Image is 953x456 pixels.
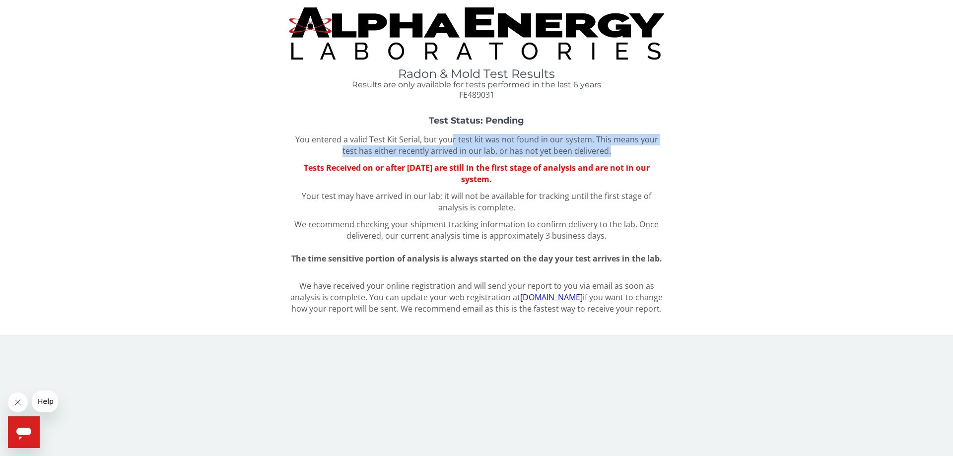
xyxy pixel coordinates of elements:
[289,80,664,89] h4: Results are only available for tests performed in the last 6 years
[289,67,664,80] h1: Radon & Mold Test Results
[289,134,664,157] p: You entered a valid Test Kit Serial, but your test kit was not found in our system. This means yo...
[8,392,28,412] iframe: Close message
[294,219,637,230] span: We recommend checking your shipment tracking information to confirm delivery to the lab.
[289,7,664,60] img: TightCrop.jpg
[429,115,524,126] strong: Test Status: Pending
[459,89,494,100] span: FE489031
[289,191,664,213] p: Your test may have arrived in our lab; it will not be available for tracking until the first stag...
[520,292,583,303] a: [DOMAIN_NAME]
[289,280,664,315] p: We have received your online registration and will send your report to you via email as soon as a...
[304,162,650,185] span: Tests Received on or after [DATE] are still in the first stage of analysis and are not in our sys...
[32,391,58,412] iframe: Message from company
[346,219,659,241] span: Once delivered, our current analysis time is approximately 3 business days.
[8,416,40,448] iframe: Button to launch messaging window
[291,253,662,264] span: The time sensitive portion of analysis is always started on the day your test arrives in the lab.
